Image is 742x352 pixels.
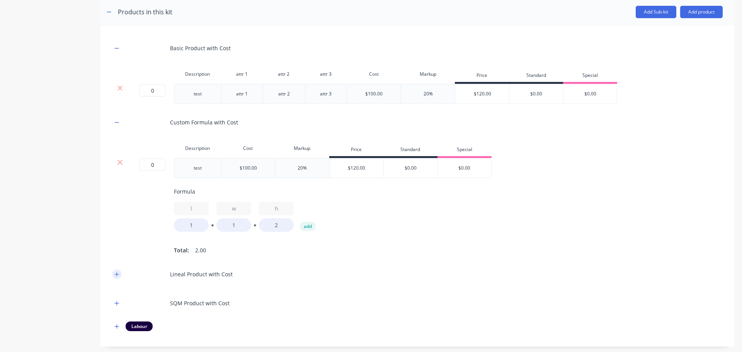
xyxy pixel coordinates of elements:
[259,218,294,232] input: Value
[221,66,263,82] div: attr 1
[178,89,217,99] div: test
[298,165,307,172] div: 20%
[174,141,221,156] div: Description
[455,68,509,84] div: Price
[263,66,305,82] div: attr 2
[174,202,209,215] input: Label
[306,89,345,99] div: attr 3
[347,66,401,82] div: Cost
[216,202,251,215] input: Label
[384,158,437,178] div: $0.00
[221,141,275,156] div: Cost
[305,66,347,82] div: attr 3
[437,143,492,158] div: Special
[509,68,563,84] div: Standard
[329,143,383,158] div: Price
[174,66,221,82] div: Description
[401,66,455,82] div: Markup
[170,118,238,126] div: Custom Formula with Cost
[455,84,509,104] div: $120.00
[240,165,257,172] div: $100.00
[174,246,189,254] span: Total:
[636,6,676,18] button: Add Sub-kit
[424,90,433,97] div: 20%
[300,222,316,231] button: add
[140,158,165,171] input: ?
[174,218,209,232] input: Value
[178,163,217,173] div: test
[195,246,206,254] span: 2.00
[509,84,563,104] div: $0.00
[563,84,617,104] div: $0.00
[563,68,617,84] div: Special
[680,6,723,18] button: Add product
[383,143,437,158] div: Standard
[170,270,233,278] div: Lineal Product with Cost
[170,299,230,307] div: SQM Product with Cost
[265,89,303,99] div: attr 2
[330,158,384,178] div: $120.00
[140,84,165,97] input: ?
[170,44,231,52] div: Basic Product with Cost
[118,7,172,17] div: Products in this kit
[216,218,251,232] input: Value
[365,90,383,97] div: $100.00
[438,158,491,178] div: $0.00
[126,321,153,331] div: Labour
[223,89,261,99] div: attr 1
[275,141,329,156] div: Markup
[259,202,294,215] input: Label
